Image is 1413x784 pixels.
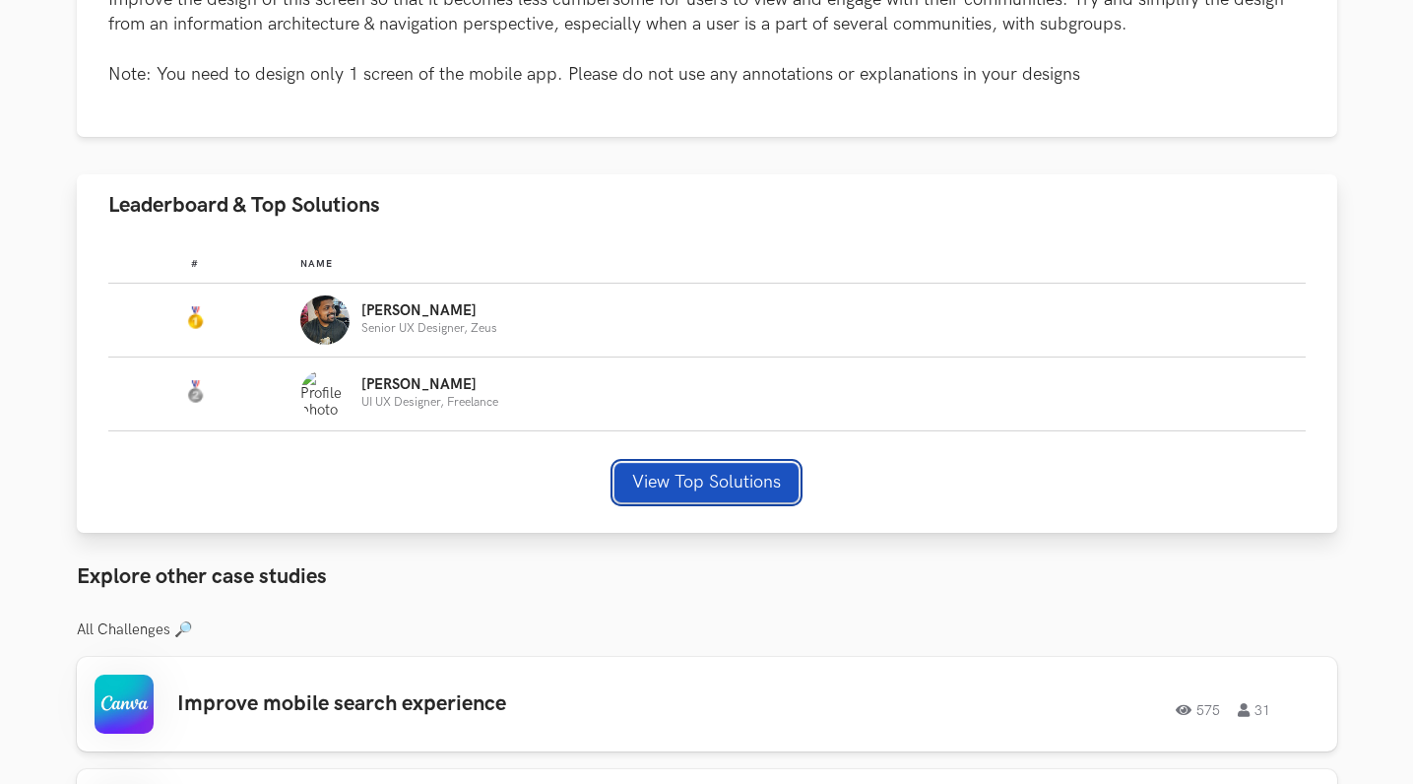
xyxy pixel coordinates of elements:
p: [PERSON_NAME] [361,377,498,393]
p: [PERSON_NAME] [361,303,497,319]
img: Profile photo [300,369,350,419]
span: Name [300,258,333,270]
img: Silver Medal [183,380,207,404]
button: View Top Solutions [614,463,799,502]
h3: Explore other case studies [77,564,1337,590]
span: 575 [1176,703,1220,717]
button: Leaderboard & Top Solutions [77,174,1337,236]
a: Improve mobile search experience57531 [77,657,1337,751]
h3: All Challenges 🔎 [77,621,1337,639]
p: UI UX Designer, Freelance [361,396,498,409]
table: Leaderboard [108,242,1306,431]
span: 31 [1238,703,1270,717]
span: Leaderboard & Top Solutions [108,192,380,219]
img: Gold Medal [183,306,207,330]
p: Senior UX Designer, Zeus [361,322,497,335]
div: Leaderboard & Top Solutions [77,236,1337,534]
img: Profile photo [300,295,350,345]
span: # [191,258,199,270]
h3: Improve mobile search experience [177,691,737,717]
